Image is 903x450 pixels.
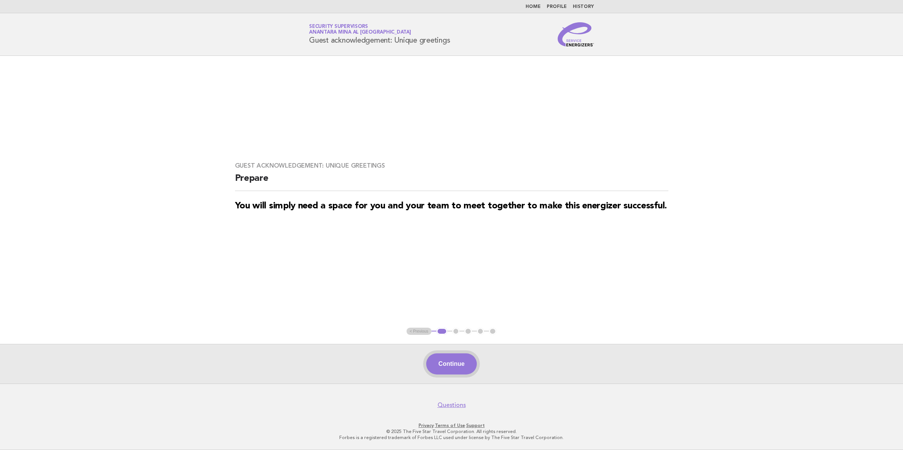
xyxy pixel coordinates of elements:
h2: Prepare [235,173,668,191]
a: Support [466,423,485,428]
span: Anantara Mina al [GEOGRAPHIC_DATA] [309,30,411,35]
p: Forbes is a registered trademark of Forbes LLC used under license by The Five Star Travel Corpora... [220,435,683,441]
img: Service Energizers [558,22,594,46]
a: Terms of Use [435,423,465,428]
a: Security SupervisorsAnantara Mina al [GEOGRAPHIC_DATA] [309,24,411,35]
strong: You will simply need a space for you and your team to meet together to make this energizer succes... [235,202,667,211]
a: Questions [438,401,466,409]
p: · · [220,422,683,428]
h1: Guest acknowledgement: Unique greetings [309,25,450,44]
a: History [573,5,594,9]
p: © 2025 The Five Star Travel Corporation. All rights reserved. [220,428,683,435]
a: Profile [547,5,567,9]
button: 1 [436,328,447,335]
a: Home [526,5,541,9]
a: Privacy [419,423,434,428]
h3: Guest acknowledgement: Unique greetings [235,162,668,170]
button: Continue [426,353,476,374]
